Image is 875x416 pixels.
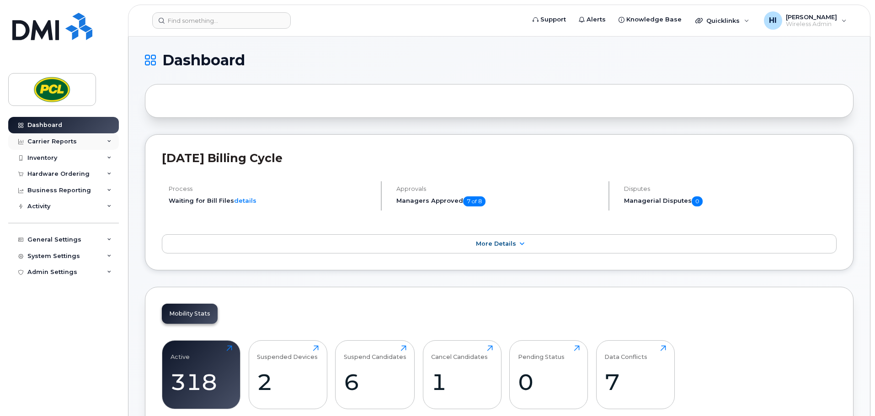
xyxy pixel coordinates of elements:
[396,185,601,192] h4: Approvals
[162,53,245,67] span: Dashboard
[344,345,406,360] div: Suspend Candidates
[344,369,406,395] div: 6
[257,369,319,395] div: 2
[257,345,318,360] div: Suspended Devices
[518,369,580,395] div: 0
[431,369,493,395] div: 1
[396,196,601,206] h5: Managers Approved
[431,345,488,360] div: Cancel Candidates
[476,240,516,247] span: More Details
[162,151,837,165] h2: [DATE] Billing Cycle
[624,196,837,206] h5: Managerial Disputes
[171,369,232,395] div: 318
[171,345,232,404] a: Active318
[463,196,486,206] span: 7 of 8
[169,185,373,192] h4: Process
[171,345,190,360] div: Active
[344,345,406,404] a: Suspend Candidates6
[518,345,565,360] div: Pending Status
[692,196,703,206] span: 0
[431,345,493,404] a: Cancel Candidates1
[604,345,666,404] a: Data Conflicts7
[518,345,580,404] a: Pending Status0
[234,197,256,204] a: details
[169,196,373,205] li: Waiting for Bill Files
[624,185,837,192] h4: Disputes
[604,345,647,360] div: Data Conflicts
[257,345,319,404] a: Suspended Devices2
[604,369,666,395] div: 7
